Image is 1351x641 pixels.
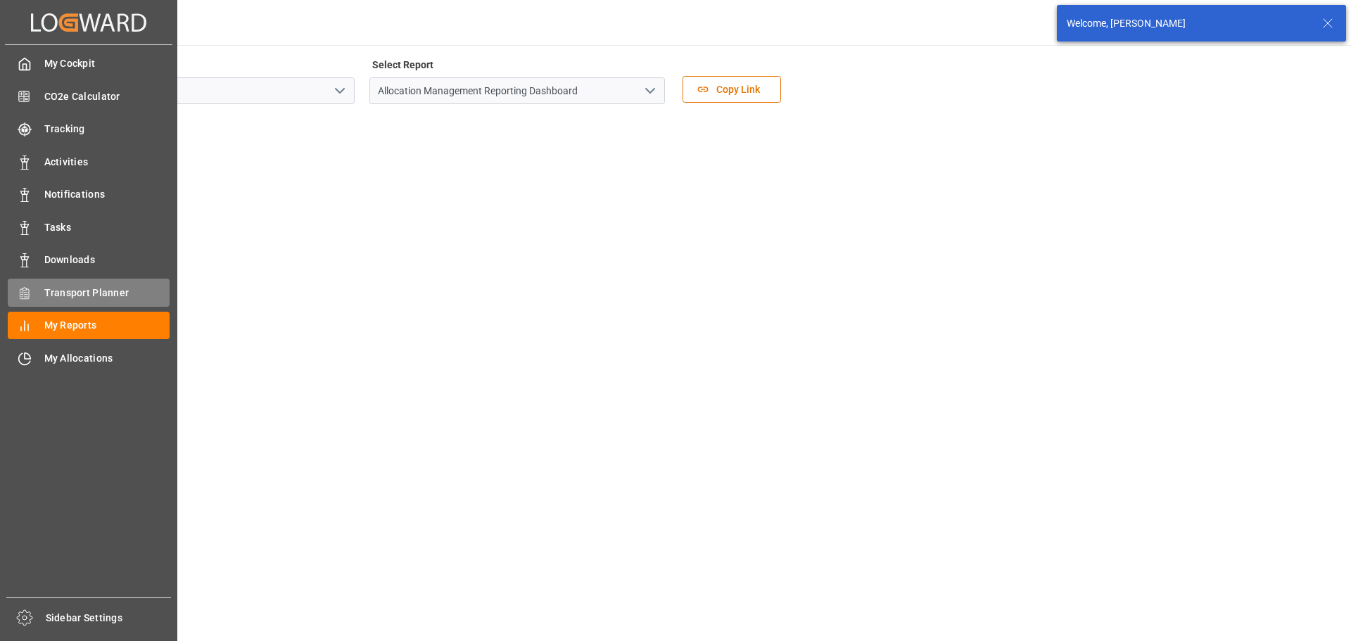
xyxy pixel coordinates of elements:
[683,76,781,103] button: Copy Link
[44,351,170,366] span: My Allocations
[59,77,355,104] input: Type to search/select
[44,220,170,235] span: Tasks
[369,77,665,104] input: Type to search/select
[8,213,170,241] a: Tasks
[1067,16,1309,31] div: Welcome, [PERSON_NAME]
[8,181,170,208] a: Notifications
[44,122,170,137] span: Tracking
[709,82,767,97] span: Copy Link
[8,148,170,175] a: Activities
[44,155,170,170] span: Activities
[369,55,436,75] label: Select Report
[639,80,660,102] button: open menu
[44,187,170,202] span: Notifications
[44,253,170,267] span: Downloads
[44,89,170,104] span: CO2e Calculator
[329,80,350,102] button: open menu
[8,115,170,143] a: Tracking
[8,82,170,110] a: CO2e Calculator
[8,312,170,339] a: My Reports
[8,50,170,77] a: My Cockpit
[44,286,170,300] span: Transport Planner
[8,344,170,372] a: My Allocations
[46,611,172,626] span: Sidebar Settings
[8,279,170,306] a: Transport Planner
[44,56,170,71] span: My Cockpit
[44,318,170,333] span: My Reports
[8,246,170,274] a: Downloads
